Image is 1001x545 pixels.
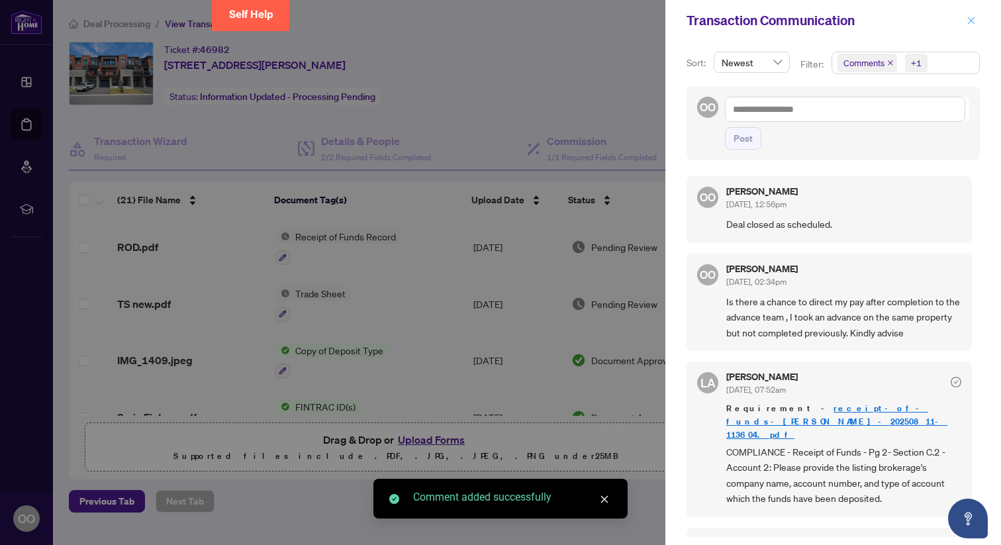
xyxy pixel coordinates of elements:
[726,264,798,273] h5: [PERSON_NAME]
[837,54,897,72] span: Comments
[413,489,612,505] div: Comment added successfully
[967,16,976,25] span: close
[800,57,826,72] p: Filter:
[700,99,716,116] span: OO
[722,52,782,72] span: Newest
[726,372,798,381] h5: [PERSON_NAME]
[687,11,963,30] div: Transaction Communication
[726,402,961,442] span: Requirement -
[597,492,612,507] a: Close
[726,277,787,287] span: [DATE], 02:34pm
[726,444,961,507] span: COMPLIANCE - Receipt of Funds - Pg 2- Section C.2 - Account 2: Please provide the listing brokera...
[911,56,922,70] div: +1
[700,373,716,392] span: LA
[951,377,961,387] span: check-circle
[389,494,399,504] span: check-circle
[726,187,798,196] h5: [PERSON_NAME]
[843,56,884,70] span: Comments
[726,385,786,395] span: [DATE], 07:52am
[726,403,947,440] a: receipt-of-funds-[PERSON_NAME]-20250811-113604.pdf
[726,199,787,209] span: [DATE], 12:56pm
[687,56,708,70] p: Sort:
[725,127,761,150] button: Post
[726,294,961,340] span: Is there a chance to direct my pay after completion to the advance team , I took an advance on th...
[948,499,988,538] button: Open asap
[229,8,273,21] span: Self Help
[887,60,894,66] span: close
[700,189,716,206] span: OO
[700,266,716,283] span: OO
[600,495,609,504] span: close
[726,217,961,232] span: Deal closed as scheduled.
